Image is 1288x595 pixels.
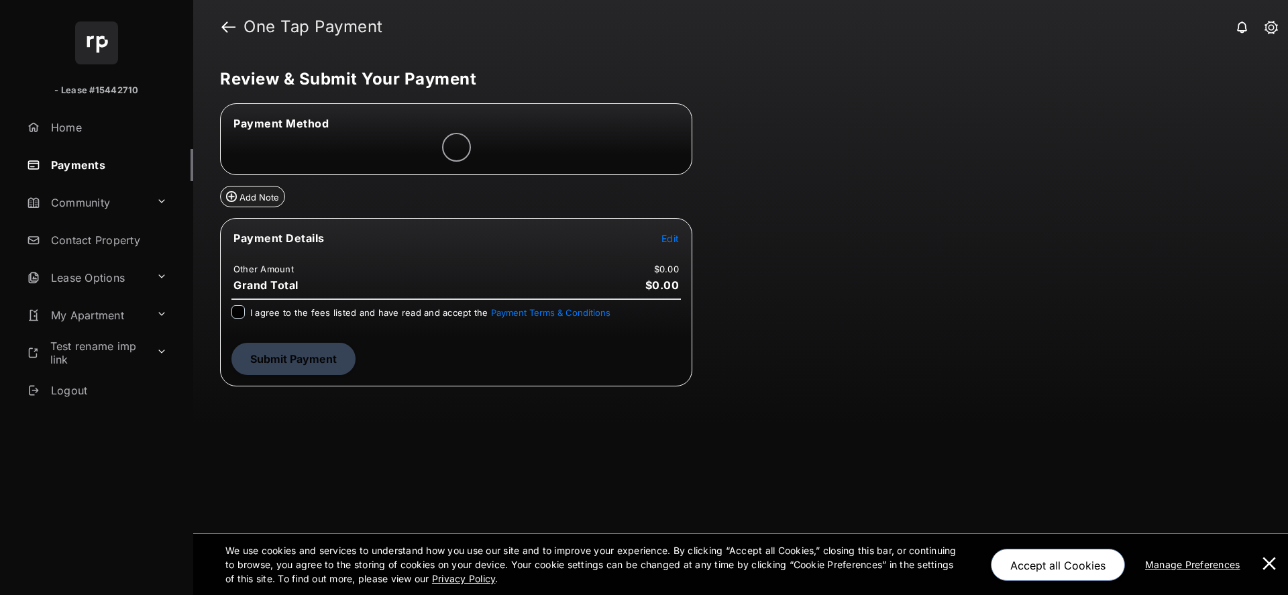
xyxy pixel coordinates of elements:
[233,263,294,275] td: Other Amount
[21,299,151,331] a: My Apartment
[75,21,118,64] img: svg+xml;base64,PHN2ZyB4bWxucz0iaHR0cDovL3d3dy53My5vcmcvMjAwMC9zdmciIHdpZHRoPSI2NCIgaGVpZ2h0PSI2NC...
[661,233,679,244] span: Edit
[1145,559,1246,570] u: Manage Preferences
[21,186,151,219] a: Community
[432,573,495,584] u: Privacy Policy
[233,231,325,245] span: Payment Details
[21,149,193,181] a: Payments
[21,224,193,256] a: Contact Property
[225,543,963,586] p: We use cookies and services to understand how you use our site and to improve your experience. By...
[54,84,138,97] p: - Lease #15442710
[220,71,1250,87] h5: Review & Submit Your Payment
[244,19,383,35] strong: One Tap Payment
[645,278,680,292] span: $0.00
[233,278,299,292] span: Grand Total
[21,111,193,144] a: Home
[661,231,679,245] button: Edit
[233,117,329,130] span: Payment Method
[991,549,1125,581] button: Accept all Cookies
[21,374,193,407] a: Logout
[220,186,285,207] button: Add Note
[231,343,356,375] button: Submit Payment
[491,307,610,318] button: I agree to the fees listed and have read and accept the
[21,262,151,294] a: Lease Options
[21,337,151,369] a: Test rename imp link
[653,263,680,275] td: $0.00
[250,307,610,318] span: I agree to the fees listed and have read and accept the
